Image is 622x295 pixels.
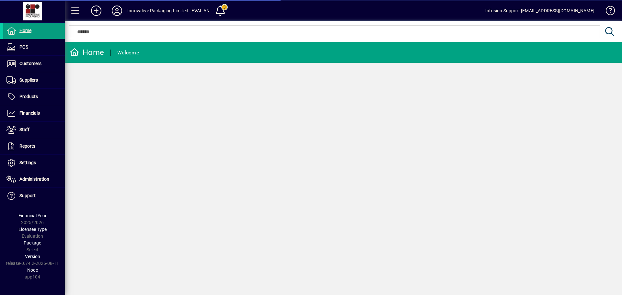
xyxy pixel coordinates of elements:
span: Financial Year [18,213,47,218]
span: Home [19,28,31,33]
span: Node [27,267,38,273]
a: Knowledge Base [601,1,614,22]
span: Package [24,240,41,245]
span: Settings [19,160,36,165]
span: POS [19,44,28,50]
span: Support [19,193,36,198]
div: Welcome [117,48,139,58]
a: Administration [3,171,65,187]
span: Financials [19,110,40,116]
span: Suppliers [19,77,38,83]
a: Financials [3,105,65,121]
div: Innovative Packaging Limited - EVAL AN [127,6,210,16]
button: Profile [107,5,127,17]
div: Home [70,47,104,58]
span: Licensee Type [18,227,47,232]
button: Add [86,5,107,17]
span: Reports [19,143,35,149]
span: Customers [19,61,41,66]
span: Version [25,254,40,259]
a: Staff [3,122,65,138]
span: Administration [19,176,49,182]
a: Reports [3,138,65,154]
div: Infusion Support [EMAIL_ADDRESS][DOMAIN_NAME] [485,6,594,16]
span: Staff [19,127,29,132]
a: Support [3,188,65,204]
a: POS [3,39,65,55]
a: Settings [3,155,65,171]
span: Products [19,94,38,99]
a: Products [3,89,65,105]
a: Customers [3,56,65,72]
a: Suppliers [3,72,65,88]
